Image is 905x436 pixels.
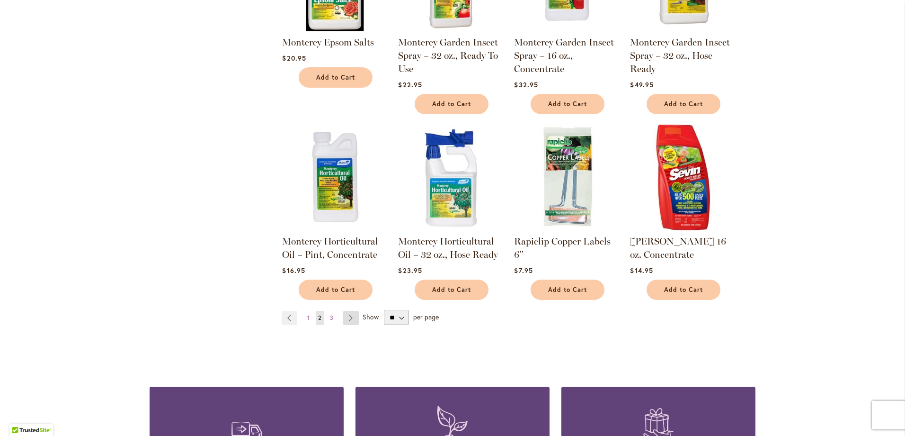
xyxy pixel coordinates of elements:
[514,24,620,33] a: Monterey Garden Insect Spray – 16 oz., Concentrate
[514,36,614,74] a: Monterey Garden Insect Spray – 16 oz., Concentrate
[305,311,312,325] a: 1
[630,236,726,260] a: [PERSON_NAME] 16 oz. Concentrate
[514,80,538,89] span: $32.95
[318,314,321,321] span: 2
[316,286,355,294] span: Add to Cart
[398,223,504,232] a: Monterey Horticultural Oil – 32 oz., Hose Ready
[630,80,653,89] span: $49.95
[630,36,730,74] a: Monterey Garden Insect Spray – 32 oz., Hose Ready
[664,286,703,294] span: Add to Cart
[630,125,736,230] img: Sevin 16 oz. Concentrate
[299,67,373,88] button: Add to Cart
[415,280,488,300] button: Add to Cart
[548,286,587,294] span: Add to Cart
[647,94,720,114] button: Add to Cart
[282,236,378,260] a: Monterey Horticultural Oil – Pint, Concentrate
[514,236,611,260] a: Rapiclip Copper Labels 6"
[647,280,720,300] button: Add to Cart
[398,80,422,89] span: $22.95
[398,24,504,33] a: Monterey Garden Insect Spray – 32 oz., Ready To Use
[299,280,373,300] button: Add to Cart
[282,36,374,48] a: Monterey Epsom Salts
[514,266,532,275] span: $7.95
[398,266,422,275] span: $23.95
[415,94,488,114] button: Add to Cart
[630,266,653,275] span: $14.95
[398,236,498,260] a: Monterey Horticultural Oil – 32 oz., Hose Ready
[328,311,336,325] a: 3
[398,125,504,230] img: Monterey Horticultural Oil – 32 oz., Hose Ready
[548,100,587,108] span: Add to Cart
[282,54,306,63] span: $20.95
[363,312,379,321] span: Show
[432,286,471,294] span: Add to Cart
[664,100,703,108] span: Add to Cart
[316,73,355,82] span: Add to Cart
[282,223,388,232] a: Monterey Horticultural Oil – Pint, Concentrate
[282,125,388,230] img: Monterey Horticultural Oil – Pint, Concentrate
[531,94,604,114] button: Add to Cart
[514,125,620,230] img: Rapiclip Copper Labels 6"
[413,312,439,321] span: per page
[282,266,305,275] span: $16.95
[514,223,620,232] a: Rapiclip Copper Labels 6"
[7,402,34,429] iframe: Launch Accessibility Center
[282,24,388,33] a: Monterey Epsom Salts
[630,223,736,232] a: Sevin 16 oz. Concentrate
[307,314,310,321] span: 1
[330,314,333,321] span: 3
[398,36,498,74] a: Monterey Garden Insect Spray – 32 oz., Ready To Use
[432,100,471,108] span: Add to Cart
[630,24,736,33] a: Monterey Garden Insect Spray – 32 oz., Hose Ready
[531,280,604,300] button: Add to Cart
